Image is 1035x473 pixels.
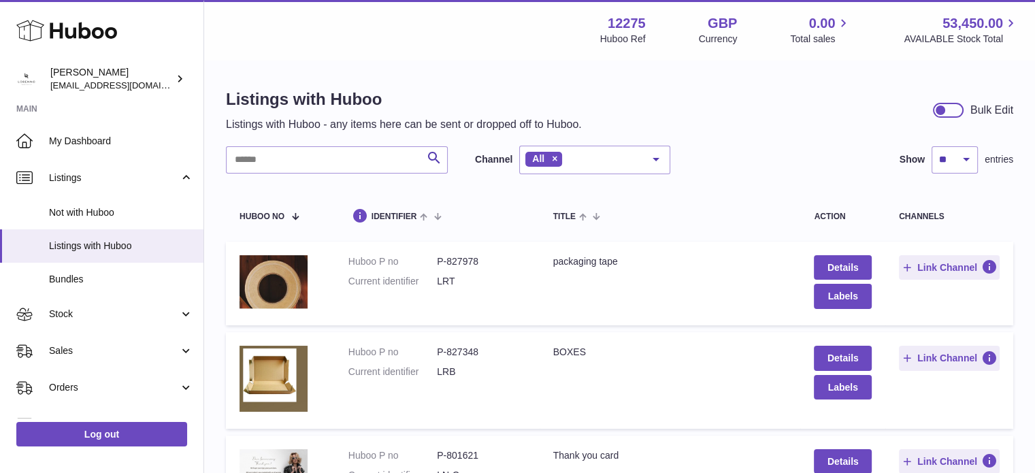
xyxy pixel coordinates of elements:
a: 0.00 Total sales [790,14,851,46]
div: Huboo Ref [600,33,646,46]
span: Stock [49,308,179,321]
span: Sales [49,344,179,357]
label: Show [900,153,925,166]
div: Bulk Edit [970,103,1013,118]
span: identifier [372,212,417,221]
span: 0.00 [809,14,836,33]
img: BOXES [240,346,308,412]
div: Thank you card [553,449,787,462]
span: title [553,212,576,221]
dt: Current identifier [348,275,437,288]
span: My Dashboard [49,135,193,148]
dd: P-801621 [437,449,525,462]
img: internalAdmin-12275@internal.huboo.com [16,69,37,89]
span: Bundles [49,273,193,286]
span: Not with Huboo [49,206,193,219]
strong: 12275 [608,14,646,33]
button: Labels [814,284,871,308]
span: Link Channel [917,352,977,364]
img: packaging tape [240,255,308,308]
span: Listings [49,172,179,184]
span: AVAILABLE Stock Total [904,33,1019,46]
a: 53,450.00 AVAILABLE Stock Total [904,14,1019,46]
span: Total sales [790,33,851,46]
div: [PERSON_NAME] [50,66,173,92]
div: action [814,212,871,221]
h1: Listings with Huboo [226,88,582,110]
dd: LRT [437,275,525,288]
span: 53,450.00 [942,14,1003,33]
span: Orders [49,381,179,394]
dt: Huboo P no [348,449,437,462]
button: Labels [814,375,871,399]
span: Huboo no [240,212,284,221]
button: Link Channel [899,346,1000,370]
a: Log out [16,422,187,446]
dd: P-827348 [437,346,525,359]
strong: GBP [708,14,737,33]
button: Link Channel [899,255,1000,280]
span: Link Channel [917,455,977,468]
div: channels [899,212,1000,221]
dt: Huboo P no [348,255,437,268]
div: packaging tape [553,255,787,268]
dd: LRB [437,365,525,378]
label: Channel [475,153,512,166]
span: [EMAIL_ADDRESS][DOMAIN_NAME] [50,80,200,91]
dd: P-827978 [437,255,525,268]
span: entries [985,153,1013,166]
dt: Huboo P no [348,346,437,359]
a: Details [814,346,871,370]
a: Details [814,255,871,280]
div: BOXES [553,346,787,359]
span: Link Channel [917,261,977,274]
span: Listings with Huboo [49,240,193,252]
div: Currency [699,33,738,46]
dt: Current identifier [348,365,437,378]
p: Listings with Huboo - any items here can be sent or dropped off to Huboo. [226,117,582,132]
span: Usage [49,418,193,431]
span: All [532,153,544,164]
